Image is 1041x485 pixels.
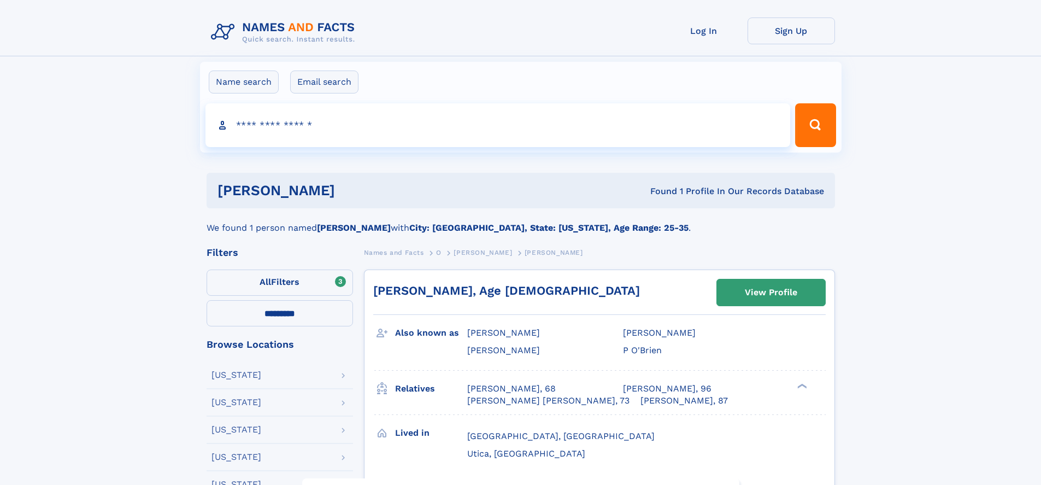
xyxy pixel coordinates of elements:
[217,184,493,197] h1: [PERSON_NAME]
[623,383,711,395] a: [PERSON_NAME], 96
[748,17,835,44] a: Sign Up
[211,453,261,461] div: [US_STATE]
[454,249,512,256] span: [PERSON_NAME]
[317,223,391,233] b: [PERSON_NAME]
[260,277,271,287] span: All
[467,431,655,441] span: [GEOGRAPHIC_DATA], [GEOGRAPHIC_DATA]
[717,279,825,306] a: View Profile
[467,383,556,395] a: [PERSON_NAME], 68
[467,395,630,407] a: [PERSON_NAME] [PERSON_NAME], 73
[211,425,261,434] div: [US_STATE]
[207,208,835,235] div: We found 1 person named with .
[409,223,689,233] b: City: [GEOGRAPHIC_DATA], State: [US_STATE], Age Range: 25-35
[795,103,836,147] button: Search Button
[436,249,442,256] span: O
[290,71,358,94] label: Email search
[640,395,728,407] a: [PERSON_NAME], 87
[395,379,467,398] h3: Relatives
[623,328,696,338] span: [PERSON_NAME]
[207,270,353,296] label: Filters
[492,185,824,197] div: Found 1 Profile In Our Records Database
[467,345,540,355] span: [PERSON_NAME]
[395,324,467,342] h3: Also known as
[467,328,540,338] span: [PERSON_NAME]
[623,345,662,355] span: P O'Brien
[207,248,353,258] div: Filters
[467,448,585,459] span: Utica, [GEOGRAPHIC_DATA]
[211,398,261,407] div: [US_STATE]
[436,246,442,259] a: O
[205,103,791,147] input: search input
[660,17,748,44] a: Log In
[211,371,261,379] div: [US_STATE]
[364,246,424,259] a: Names and Facts
[795,382,808,389] div: ❯
[395,424,467,442] h3: Lived in
[207,17,364,47] img: Logo Names and Facts
[454,246,512,259] a: [PERSON_NAME]
[373,284,640,297] a: [PERSON_NAME], Age [DEMOGRAPHIC_DATA]
[745,280,797,305] div: View Profile
[209,71,279,94] label: Name search
[525,249,583,256] span: [PERSON_NAME]
[207,340,353,349] div: Browse Locations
